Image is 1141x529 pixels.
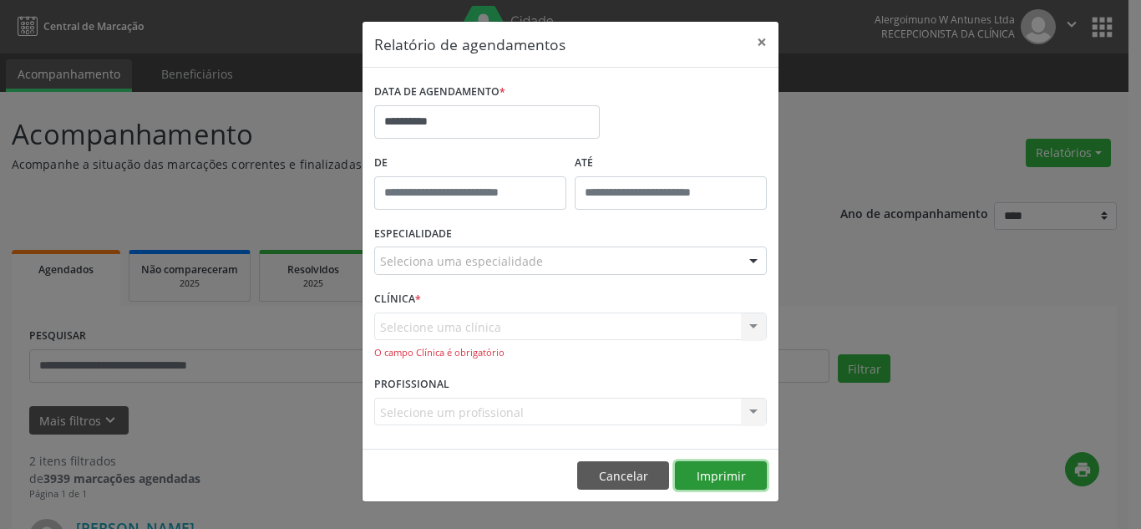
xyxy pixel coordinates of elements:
[374,33,565,55] h5: Relatório de agendamentos
[745,22,778,63] button: Close
[374,372,449,398] label: PROFISSIONAL
[575,150,767,176] label: ATÉ
[374,346,767,360] div: O campo Clínica é obrigatório
[374,221,452,247] label: ESPECIALIDADE
[374,79,505,105] label: DATA DE AGENDAMENTO
[675,461,767,490] button: Imprimir
[380,252,543,270] span: Seleciona uma especialidade
[577,461,669,490] button: Cancelar
[374,150,566,176] label: De
[374,287,421,313] label: CLÍNICA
